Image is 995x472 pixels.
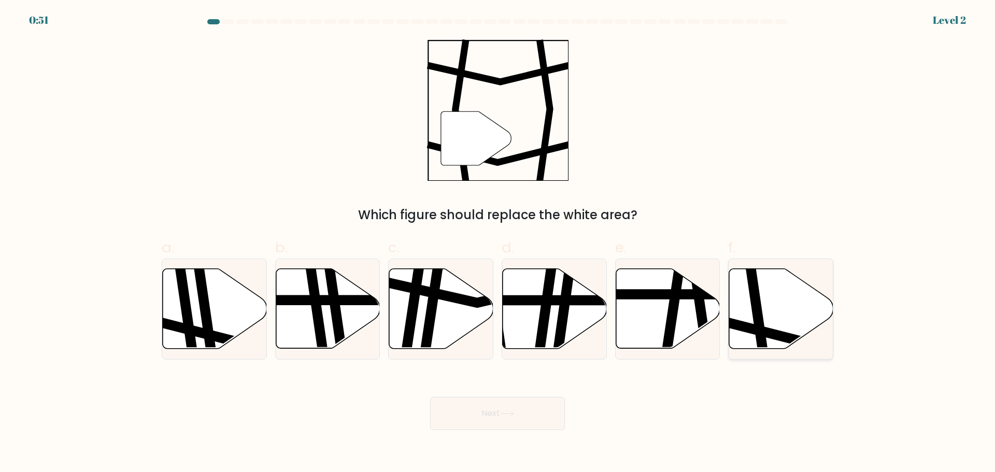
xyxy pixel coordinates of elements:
span: a. [162,237,174,258]
div: Level 2 [933,12,966,28]
div: Which figure should replace the white area? [168,206,827,224]
span: d. [502,237,514,258]
g: " [441,111,511,165]
div: 0:51 [29,12,49,28]
span: e. [615,237,627,258]
span: b. [275,237,288,258]
span: c. [388,237,400,258]
span: f. [728,237,735,258]
button: Next [430,397,565,430]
